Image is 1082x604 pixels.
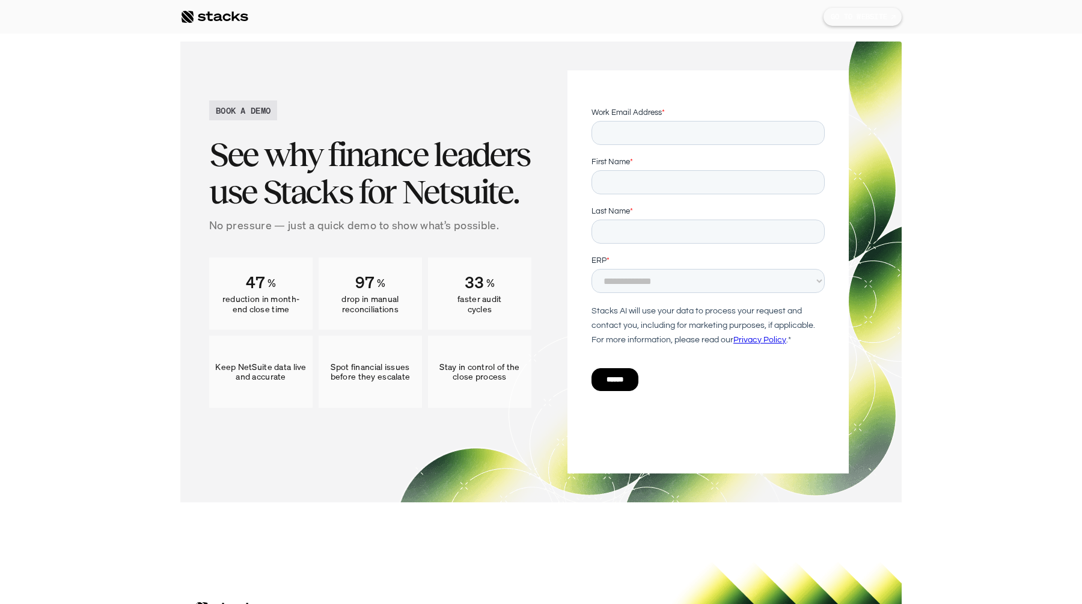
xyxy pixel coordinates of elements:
[325,362,416,383] p: Spot financial issues before they escalate
[246,273,265,292] div: Counter ends at 47
[325,294,416,315] p: drop in manual reconciliations
[434,294,525,315] p: faster audit cycles
[355,273,374,292] div: Counter ends at 97
[377,274,385,292] p: %
[591,106,825,412] iframe: Form 0
[486,274,495,292] p: %
[267,274,276,292] p: %
[434,362,525,383] p: Stay in control of the close process
[831,13,887,21] p: GO TO WEBSITE
[216,104,270,117] h2: BOOK A DEMO
[465,273,484,292] div: Counter ends at 33
[209,217,531,234] p: No pressure — just a quick demo to show what’s possible.
[215,294,307,315] p: reduction in month-end close time
[824,8,902,26] a: GO TO WEBSITE
[209,136,531,210] h3: See why finance leaders use Stacks for Netsuite.
[215,362,307,383] p: Keep NetSuite data live and accurate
